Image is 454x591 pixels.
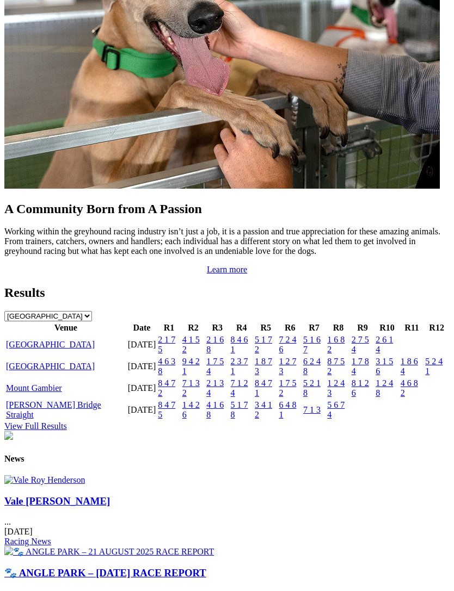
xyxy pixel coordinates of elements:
a: 2 1 7 5 [158,335,175,354]
img: 🐾 ANGLE PARK – 21 AUGUST 2025 RACE REPORT [4,546,214,557]
a: View Full Results [4,421,67,431]
a: 8 4 7 5 [158,400,175,419]
a: 5 1 7 8 [231,400,248,419]
th: R10 [375,322,399,333]
a: 5 1 7 2 [255,335,272,354]
a: [GEOGRAPHIC_DATA] [6,362,95,371]
th: R2 [182,322,205,333]
a: 9 4 2 1 [182,357,200,376]
th: Venue [5,322,126,333]
td: [DATE] [127,378,157,399]
a: 5 6 7 4 [327,400,345,419]
img: chasers_homepage.jpg [4,431,13,440]
a: 3 4 1 2 [255,400,272,419]
a: 8 7 5 2 [327,357,345,376]
h2: A Community Born from A Passion [4,202,450,216]
td: [DATE] [127,334,157,355]
span: [DATE] [4,527,33,536]
a: 1 8 7 3 [255,357,272,376]
a: Racing News [4,537,51,546]
th: R5 [254,322,277,333]
a: 2 7 5 4 [352,335,369,354]
th: R8 [327,322,349,333]
a: 5 2 4 1 [425,357,443,376]
th: R11 [400,322,424,333]
a: 7 1 3 2 [182,378,200,397]
a: 8 4 6 1 [231,335,248,354]
a: 4 1 6 8 [206,400,224,419]
div: ... [4,495,450,547]
a: 8 4 7 1 [255,378,272,397]
a: 6 4 8 1 [279,400,296,419]
th: R3 [206,322,229,333]
a: [PERSON_NAME] Bridge Straight [6,400,101,419]
a: 8 4 7 2 [158,378,175,397]
a: 6 2 4 8 [303,357,321,376]
a: 7 1 3 [303,405,321,414]
a: 1 6 8 2 [327,335,345,354]
td: [DATE] [127,400,157,420]
a: 🐾 ANGLE PARK – [DATE] RACE REPORT [4,567,206,578]
a: 1 2 4 8 [376,378,393,397]
a: 8 1 2 6 [352,378,369,397]
a: 1 7 8 4 [352,357,369,376]
a: 1 2 7 3 [279,357,296,376]
a: 3 1 5 6 [376,357,393,376]
a: 4 6 8 2 [401,378,418,397]
a: 5 1 6 7 [303,335,321,354]
a: 7 2 4 6 [279,335,296,354]
h2: Results [4,285,450,300]
a: 2 1 3 4 [206,378,224,397]
p: Working within the greyhound racing industry isn’t just a job, it is a passion and true appreciat... [4,227,450,256]
td: [DATE] [127,356,157,377]
a: 2 3 7 1 [231,357,248,376]
a: Vale [PERSON_NAME] [4,495,110,507]
a: 4 6 3 8 [158,357,175,376]
a: 5 2 1 8 [303,378,321,397]
a: 2 6 1 4 [376,335,393,354]
th: R12 [425,322,449,333]
a: 1 7 5 4 [206,357,224,376]
th: R6 [278,322,301,333]
a: 1 8 6 4 [401,357,418,376]
th: R1 [157,322,180,333]
img: Vale Roy Henderson [4,475,85,485]
th: Date [127,322,157,333]
h4: News [4,454,450,464]
a: 1 4 2 6 [182,400,200,419]
th: R9 [351,322,374,333]
a: Mount Gambier [6,383,62,393]
a: [GEOGRAPHIC_DATA] [6,340,95,349]
a: Learn more [207,265,247,274]
a: 1 7 5 2 [279,378,296,397]
a: 1 2 4 3 [327,378,345,397]
a: 4 1 5 2 [182,335,200,354]
a: 2 1 6 8 [206,335,224,354]
a: 7 1 2 4 [231,378,248,397]
th: R4 [230,322,253,333]
th: R7 [303,322,326,333]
